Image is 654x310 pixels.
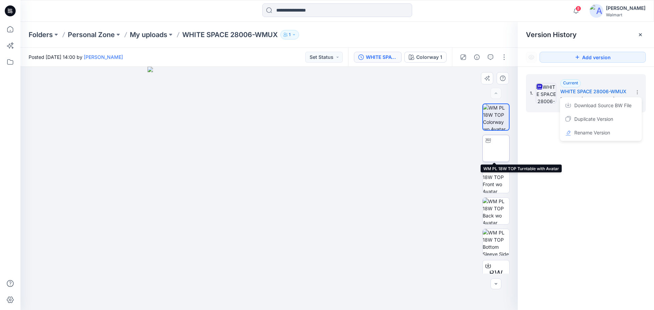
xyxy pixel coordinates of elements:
span: Download Source BW File [574,101,632,110]
img: WM PL 18W TOP Bottom Sleeve Side Long Slv 1 [483,229,509,256]
h5: WHITE SPACE 28006-WMUX [560,87,628,96]
button: Close [638,32,643,37]
img: eyJhbGciOiJIUzI1NiIsImtpZCI6IjAiLCJzbHQiOiJzZXMiLCJ0eXAiOiJKV1QifQ.eyJkYXRhIjp7InR5cGUiOiJzdG9yYW... [147,67,391,310]
button: Colorway 1 [404,52,447,63]
span: Current [563,80,578,85]
a: Personal Zone [68,30,115,39]
p: WHITE SPACE 28006-WMUX [182,30,278,39]
img: WM PL 18W TOP Colorway wo Avatar [483,104,509,130]
img: WHITE SPACE 28006-WMUX [536,83,556,103]
div: [PERSON_NAME] [606,4,645,12]
button: WHITE SPACE 28006-WMUX [354,52,402,63]
button: Details [471,52,482,63]
div: WHITE SPACE 28006-WMUX [366,53,397,61]
img: avatar [590,4,603,18]
span: 8 [576,6,581,11]
a: Folders [29,30,53,39]
a: [PERSON_NAME] [84,54,123,60]
button: 1 [280,30,299,39]
button: Show Hidden Versions [526,52,537,63]
span: Duplicate Version [574,115,613,123]
p: 1 [289,31,291,38]
a: My uploads [130,30,167,39]
span: BW [489,267,503,280]
span: 1. [530,90,533,96]
div: Colorway 1 [416,53,442,61]
span: Rename Version [574,129,610,137]
span: Posted by: Tanya Settels [560,96,628,102]
img: WM PL 18W TOP Front wo Avatar [483,166,509,193]
span: Posted [DATE] 14:00 by [29,53,123,61]
div: Walmart [606,12,645,17]
button: Add version [540,52,646,63]
img: WM PL 18W TOP Back wo Avatar [483,198,509,224]
span: Version History [526,31,577,39]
